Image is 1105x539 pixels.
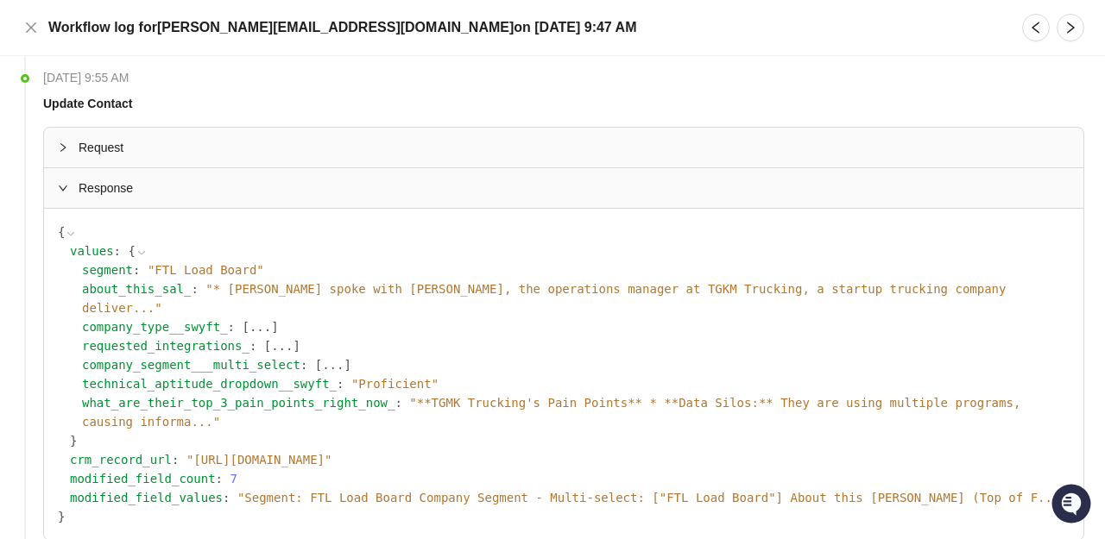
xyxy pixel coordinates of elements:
[59,173,218,187] div: We're available if you need us!
[82,355,1070,374] div: :
[70,469,1070,488] div: :
[1029,21,1043,34] span: left
[82,377,337,391] span: technical_aptitude_dropdown__swyft_
[70,488,1070,507] div: :
[315,358,322,372] span: [
[17,243,31,257] div: 📚
[17,69,314,97] p: Welcome 👋
[79,138,1070,157] span: Request
[17,97,314,124] h2: How can we help?
[43,68,137,87] span: [DATE] 9:55 AM
[128,244,135,258] span: {
[70,450,1070,469] div: :
[70,241,1070,450] div: :
[35,241,64,259] span: Docs
[79,179,1070,197] span: Response
[172,284,209,297] span: Pylon
[82,279,1070,317] div: :
[70,244,114,258] span: values
[344,358,350,372] span: ]
[293,339,300,353] span: ]
[82,282,1006,315] span: " * [PERSON_NAME] spoke with [PERSON_NAME], the operations manager at TGKM Trucking, a startup tr...
[271,320,278,334] span: ]
[70,472,216,486] span: modified_field_count
[82,396,395,410] span: what_are_their_top_3_pain_points_right_now_
[82,282,191,296] span: about_this_sal_
[1064,21,1077,34] span: right
[58,225,65,239] span: {
[82,393,1070,431] div: :
[82,263,133,277] span: segment
[237,491,1067,505] span: " Segment: FTL Load Board Company Segment - Multi-select: ["FTL Load Board"] About this [PERSON_N...
[264,339,271,353] span: [
[95,241,133,259] span: Status
[122,283,209,297] a: Powered byPylon
[82,339,249,353] span: requested_integrations_
[82,320,228,334] span: company_type__swyft_
[17,156,48,187] img: 5124521997842_fc6d7dfcefe973c2e489_88.png
[148,263,264,277] span: " FTL Load Board "
[82,336,1070,355] div: :
[322,355,344,374] button: ...
[78,243,92,257] div: 📶
[58,510,65,523] span: }
[70,491,223,505] span: modified_field_values
[82,317,1070,336] div: :
[24,21,38,34] span: close
[294,161,314,182] button: Start new chat
[82,374,1070,393] div: :
[59,156,283,173] div: Start new chat
[82,260,1070,279] div: :
[48,17,637,38] h5: Workflow log for [PERSON_NAME][EMAIL_ADDRESS][DOMAIN_NAME] on [DATE] 9:47 AM
[10,235,71,266] a: 📚Docs
[186,453,332,467] span: " [URL][DOMAIN_NAME] "
[271,336,293,355] button: ...
[71,235,140,266] a: 📶Status
[1050,482,1096,529] iframe: Open customer support
[230,472,237,486] span: 7
[70,453,172,467] span: crm_record_url
[249,317,271,336] button: ...
[58,183,68,193] span: expanded
[70,434,77,448] span: }
[58,142,68,153] span: collapsed
[43,97,132,110] strong: Update Contact
[351,377,439,391] span: " Proficient "
[82,358,300,372] span: company_segment___multi_select
[242,320,249,334] span: [
[17,17,52,52] img: Swyft AI
[21,17,41,38] button: Close
[82,396,1020,429] span: " **TGMK Trucking's Pain Points** * **Data Silos:** They are using multiple programs, causing inf...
